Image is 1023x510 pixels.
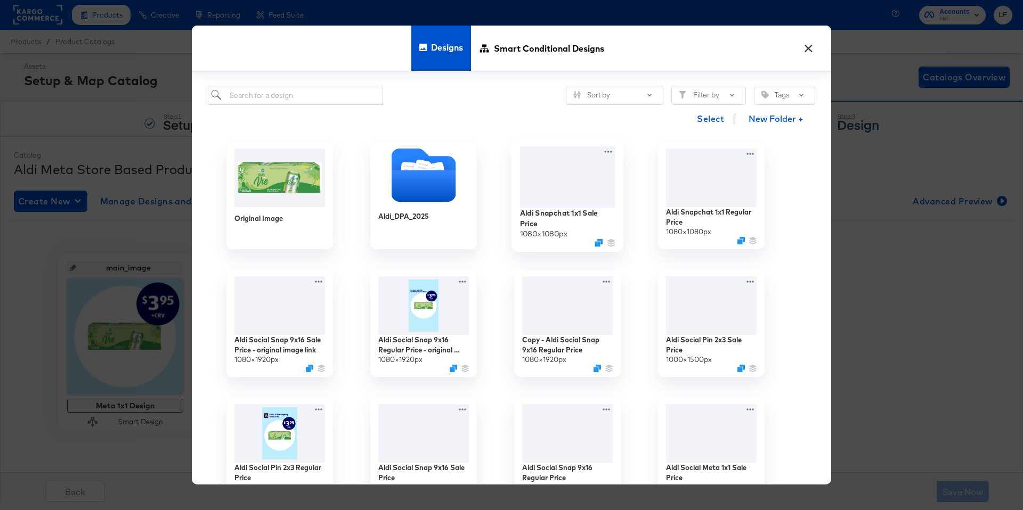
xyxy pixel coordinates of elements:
div: Aldi Social Pin 2x3 Regular Price1000×1500px [226,398,333,505]
div: Copy - Aldi Social Snap 9x16 Regular Price [522,335,613,355]
div: Aldi Snapchat 1x1 Regular Price [666,207,757,227]
div: Aldi Social Pin 2x3 Sale Price [666,335,757,355]
img: original [234,149,325,207]
svg: Folder [370,149,477,202]
div: 1080 × 1080 px [520,228,567,238]
div: 1080 × 1080 px [666,482,711,492]
div: Aldi_DPA_2025 [370,143,477,249]
svg: Duplicate [737,365,745,372]
button: × [799,36,818,55]
div: Aldi Snapchat 1x1 Sale Price1080×1080pxDuplicate [511,140,623,252]
img: vw0Q-pIwlJgdyzxPLp_8pQ.jpg [378,276,469,335]
svg: Duplicate [595,239,603,247]
button: SlidersSort by [566,86,663,105]
button: TagTags [754,86,815,105]
div: Original Image [234,214,283,224]
div: 1080 × 1920 px [522,482,566,492]
div: Aldi Social Pin 2x3 Sale Price1000×1500pxDuplicate [658,270,765,377]
span: Designs [431,24,463,71]
div: Aldi Social Snap 9x16 Sale Price [378,463,469,482]
div: Aldi Snapchat 1x1 Sale Price [520,208,615,228]
button: New Folder + [740,109,813,129]
div: Aldi_DPA_2025 [378,211,429,221]
div: Copy - Aldi Social Snap 9x16 Regular Price1080×1920pxDuplicate [514,270,621,377]
span: Smart Conditional Designs [494,24,604,71]
img: 0aZ4N4KMD2p9lWDNToyO1g.jpg [234,404,325,463]
div: Aldi Social Snap 9x16 Sale Price - original image link1080×1920pxDuplicate [226,270,333,377]
svg: Duplicate [594,365,601,372]
div: 1080 × 1920 px [378,355,423,365]
div: Aldi Social Snap 9x16 Sale Price1080×1920px [370,398,477,505]
div: 1080 × 1920 px [522,355,566,365]
span: Select [697,111,724,126]
svg: Tag [761,91,769,98]
div: Aldi Social Pin 2x3 Regular Price [234,463,325,482]
svg: Duplicate [737,237,745,244]
svg: Filter [679,91,686,98]
button: FilterFilter by [671,86,746,105]
svg: Duplicate [306,365,313,372]
div: Aldi Social Snap 9x16 Regular Price [522,463,613,482]
div: 1000 × 1500 px [666,355,712,365]
button: Select [693,108,728,129]
div: Aldi Social Meta 1x1 Sale Price1080×1080px [658,398,765,505]
input: Search for a design [208,86,383,105]
div: Aldi Snapchat 1x1 Regular Price1080×1080pxDuplicate [658,143,765,249]
svg: Duplicate [450,365,457,372]
div: Aldi Social Snap 9x16 Regular Price1080×1920px [514,398,621,505]
div: Original Image [226,143,333,249]
div: 1080 × 1920 px [378,482,423,492]
div: 1080 × 1080 px [666,227,711,237]
div: Aldi Social Meta 1x1 Sale Price [666,463,757,482]
div: 1000 × 1500 px [234,482,280,492]
div: Aldi Social Snap 9x16 Regular Price - original image link1080×1920pxDuplicate [370,270,477,377]
div: Aldi Social Snap 9x16 Regular Price - original image link [378,335,469,355]
svg: Sliders [573,91,581,98]
div: Aldi Social Snap 9x16 Sale Price - original image link [234,335,325,355]
div: 1080 × 1920 px [234,355,279,365]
